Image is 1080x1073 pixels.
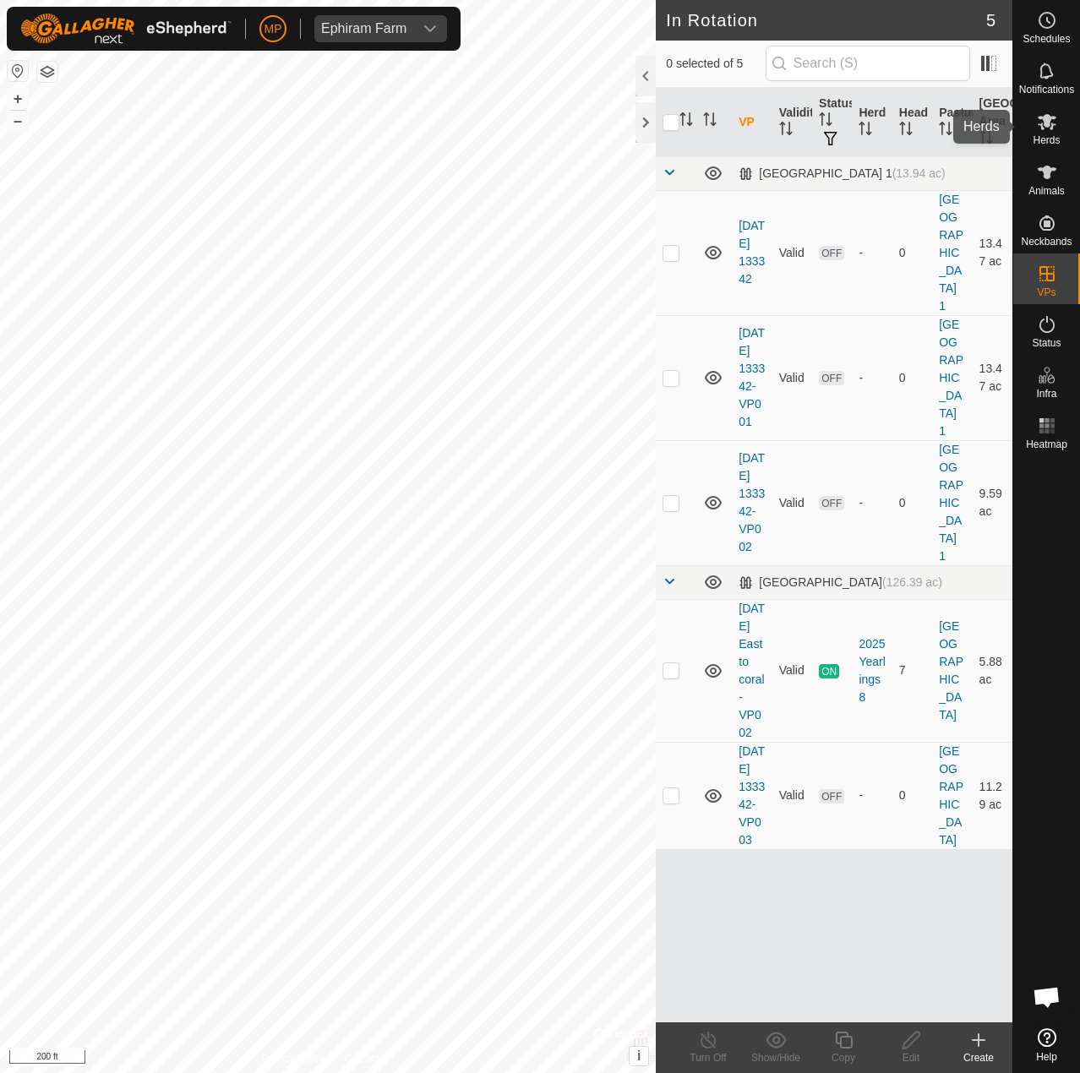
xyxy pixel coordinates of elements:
th: VP [732,88,772,157]
td: 9.59 ac [973,440,1012,565]
a: Help [1013,1021,1080,1069]
a: [DATE] 133342-VP001 [739,326,765,428]
p-sorticon: Activate to sort [899,124,913,138]
span: Ephiram Farm [314,15,413,42]
div: - [859,494,885,512]
div: [GEOGRAPHIC_DATA] 1 [739,166,945,181]
span: Schedules [1023,34,1070,44]
span: Animals [1028,186,1065,196]
th: Status [812,88,852,157]
td: Valid [772,599,812,742]
div: Ephiram Farm [321,22,406,35]
span: ON [819,664,839,678]
button: i [630,1047,648,1065]
span: Infra [1036,389,1056,399]
span: MP [265,20,282,38]
a: [GEOGRAPHIC_DATA] 1 [939,193,963,313]
div: - [859,787,885,804]
span: OFF [819,371,844,385]
span: OFF [819,789,844,803]
span: OFF [819,246,844,260]
div: - [859,369,885,387]
span: Notifications [1019,84,1074,95]
span: OFF [819,496,844,510]
div: Copy [810,1050,877,1065]
p-sorticon: Activate to sort [779,124,793,138]
th: Pasture [932,88,972,157]
p-sorticon: Activate to sort [679,115,693,128]
div: dropdown trigger [413,15,447,42]
td: 0 [892,190,932,315]
p-sorticon: Activate to sort [859,124,872,138]
a: Contact Us [345,1051,395,1066]
span: 0 selected of 5 [666,55,765,73]
th: [GEOGRAPHIC_DATA] Area [973,88,1012,157]
button: + [8,89,28,109]
div: Open chat [1022,972,1072,1022]
button: Map Layers [37,62,57,82]
div: 2025 Yearlings 8 [859,635,885,706]
span: 5 [986,8,995,33]
th: Validity [772,88,812,157]
a: Privacy Policy [261,1051,325,1066]
th: Head [892,88,932,157]
span: Heatmap [1026,439,1067,449]
td: 0 [892,742,932,849]
a: [GEOGRAPHIC_DATA] [939,619,963,722]
td: Valid [772,315,812,440]
td: 0 [892,315,932,440]
span: (126.39 ac) [882,575,942,589]
span: Help [1036,1052,1057,1062]
a: [GEOGRAPHIC_DATA] [939,744,963,847]
span: VPs [1037,287,1055,297]
div: Turn Off [674,1050,742,1065]
td: 7 [892,599,932,742]
button: – [8,111,28,131]
p-sorticon: Activate to sort [979,133,993,146]
td: 13.47 ac [973,190,1012,315]
span: Herds [1033,135,1060,145]
p-sorticon: Activate to sort [939,124,952,138]
div: - [859,244,885,262]
div: Edit [877,1050,945,1065]
p-sorticon: Activate to sort [819,115,832,128]
img: Gallagher Logo [20,14,232,44]
a: [DATE] East to coral-VP002 [739,602,765,739]
td: 13.47 ac [973,315,1012,440]
th: Herd [852,88,892,157]
div: Create [945,1050,1012,1065]
td: 11.29 ac [973,742,1012,849]
p-sorticon: Activate to sort [703,115,717,128]
a: [DATE] 133342-VP002 [739,451,765,553]
a: [GEOGRAPHIC_DATA] 1 [939,443,963,563]
a: [DATE] 133342-VP003 [739,744,765,847]
span: (13.94 ac) [892,166,946,180]
a: [GEOGRAPHIC_DATA] 1 [939,318,963,438]
button: Reset Map [8,61,28,81]
span: Status [1032,338,1061,348]
span: Neckbands [1021,237,1072,247]
h2: In Rotation [666,10,986,30]
td: Valid [772,190,812,315]
td: Valid [772,742,812,849]
td: 0 [892,440,932,565]
td: Valid [772,440,812,565]
td: 5.88 ac [973,599,1012,742]
a: [DATE] 133342 [739,219,765,286]
div: Show/Hide [742,1050,810,1065]
input: Search (S) [766,46,970,81]
div: [GEOGRAPHIC_DATA] [739,575,942,590]
span: i [637,1048,641,1063]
